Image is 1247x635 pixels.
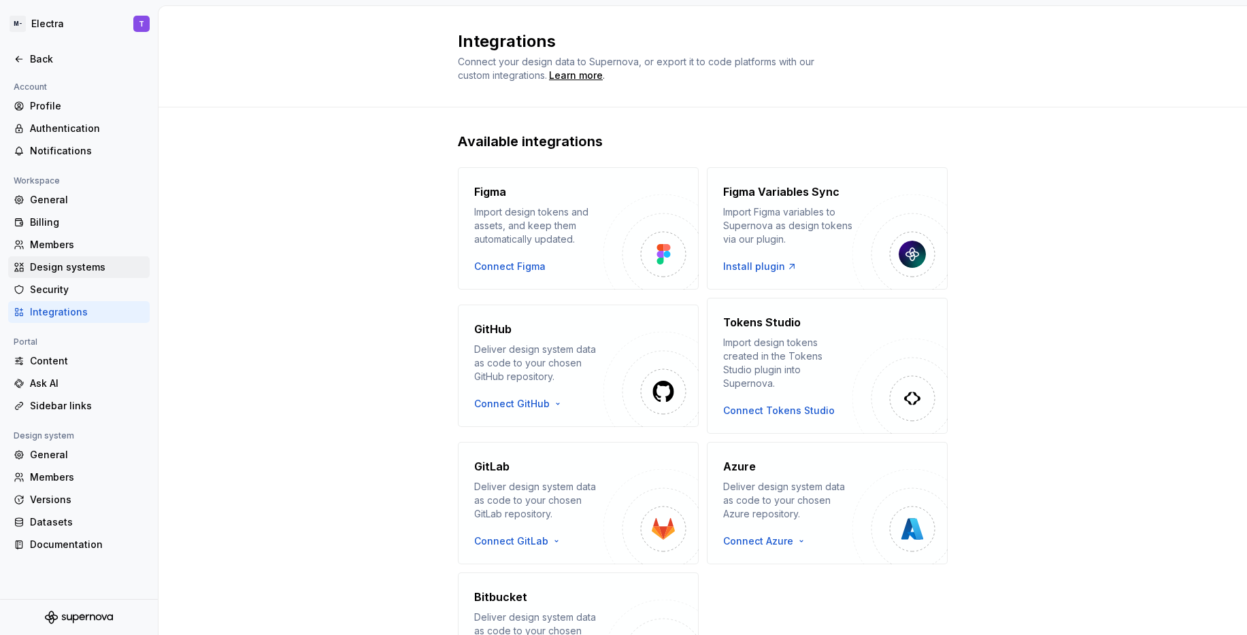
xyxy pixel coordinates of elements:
div: Back [30,52,144,66]
div: Integrations [30,305,144,319]
button: AzureDeliver design system data as code to your chosen Azure repository.Connect Azure [707,442,948,564]
div: Import Figma variables to Supernova as design tokens via our plugin. [723,205,852,246]
div: General [30,448,144,462]
div: Security [30,283,144,296]
div: Workspace [8,173,65,189]
div: Deliver design system data as code to your chosen GitHub repository. [474,343,603,383]
div: T [139,18,144,29]
div: Design system [8,428,80,444]
div: Billing [30,216,144,229]
div: Import design tokens created in the Tokens Studio plugin into Supernova. [723,336,852,390]
a: Learn more [549,69,603,82]
a: Security [8,279,150,301]
a: Profile [8,95,150,117]
h4: Azure [723,458,756,475]
button: Tokens StudioImport design tokens created in the Tokens Studio plugin into Supernova.Connect Toke... [707,298,948,434]
div: Documentation [30,538,144,551]
svg: Supernova Logo [45,611,113,624]
a: Authentication [8,118,150,139]
div: Authentication [30,122,144,135]
a: Billing [8,211,150,233]
a: General [8,189,150,211]
a: Members [8,466,150,488]
div: Profile [30,99,144,113]
button: Connect GitLab [474,534,567,548]
button: Connect Figma [474,260,546,273]
h4: Figma Variables Sync [723,184,839,200]
a: Install plugin [723,260,797,273]
button: Connect GitHub [474,397,569,411]
h4: Tokens Studio [723,314,801,330]
span: Connect GitHub [474,397,550,411]
h2: Integrations [458,31,931,52]
div: Sidebar links [30,399,144,413]
div: Account [8,79,52,95]
h4: Bitbucket [474,589,527,605]
span: Connect GitLab [474,534,548,548]
div: Electra [31,17,64,31]
div: Import design tokens and assets, and keep them automatically updated. [474,205,603,246]
button: Connect Azure [723,534,812,548]
button: Connect Tokens Studio [723,404,835,417]
a: Ask AI [8,373,150,394]
a: General [8,444,150,466]
div: M- [10,16,26,32]
a: Sidebar links [8,395,150,417]
button: GitHubDeliver design system data as code to your chosen GitHub repository.Connect GitHub [458,298,699,434]
div: Content [30,354,144,368]
h4: GitLab [474,458,510,475]
span: Connect your design data to Supernova, or export it to code platforms with our custom integrations. [458,56,817,81]
h4: Figma [474,184,506,200]
div: Portal [8,334,43,350]
button: FigmaImport design tokens and assets, and keep them automatically updated.Connect Figma [458,167,699,290]
div: Deliver design system data as code to your chosen Azure repository. [723,480,852,521]
h4: GitHub [474,321,512,337]
span: Connect Azure [723,534,793,548]
div: Notifications [30,144,144,158]
button: Figma Variables SyncImport Figma variables to Supernova as design tokens via our plugin.Install p... [707,167,948,290]
div: Versions [30,493,144,507]
div: Ask AI [30,377,144,390]
a: Design systems [8,256,150,278]
div: Members [30,470,144,484]
div: Datasets [30,515,144,529]
h2: Available integrations [458,132,948,151]
a: Integrations [8,301,150,323]
div: General [30,193,144,207]
a: Documentation [8,534,150,555]
a: Members [8,234,150,256]
a: Content [8,350,150,372]
div: Members [30,238,144,252]
a: Notifications [8,140,150,162]
div: Deliver design system data as code to your chosen GitLab repository. [474,480,603,521]
a: Back [8,48,150,70]
button: GitLabDeliver design system data as code to your chosen GitLab repository.Connect GitLab [458,442,699,564]
a: Versions [8,489,150,511]
span: . [547,71,605,81]
div: Design systems [30,260,144,274]
button: M-ElectraT [3,9,155,39]
a: Datasets [8,511,150,533]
